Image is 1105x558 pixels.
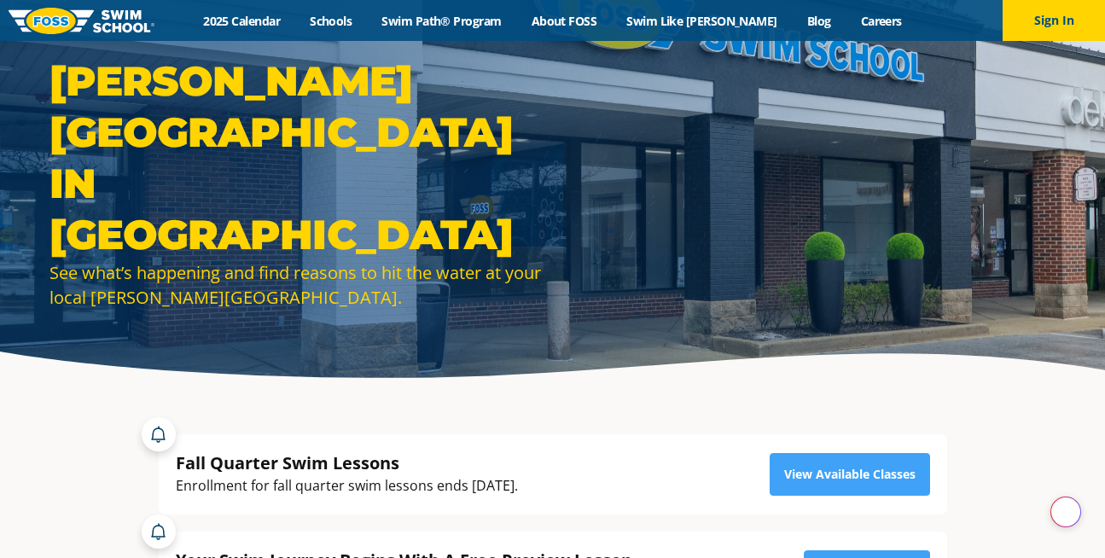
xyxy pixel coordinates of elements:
a: About FOSS [516,13,612,29]
img: FOSS Swim School Logo [9,8,154,34]
a: Blog [792,13,846,29]
a: Swim Path® Program [367,13,516,29]
a: View Available Classes [770,453,930,496]
div: See what’s happening and find reasons to hit the water at your local [PERSON_NAME][GEOGRAPHIC_DATA]. [49,260,544,310]
a: Schools [295,13,367,29]
div: Enrollment for fall quarter swim lessons ends [DATE]. [176,474,518,497]
a: Careers [846,13,916,29]
a: Swim Like [PERSON_NAME] [612,13,793,29]
a: 2025 Calendar [189,13,295,29]
h1: [PERSON_NAME][GEOGRAPHIC_DATA] in [GEOGRAPHIC_DATA] [49,55,544,260]
div: Fall Quarter Swim Lessons [176,451,518,474]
